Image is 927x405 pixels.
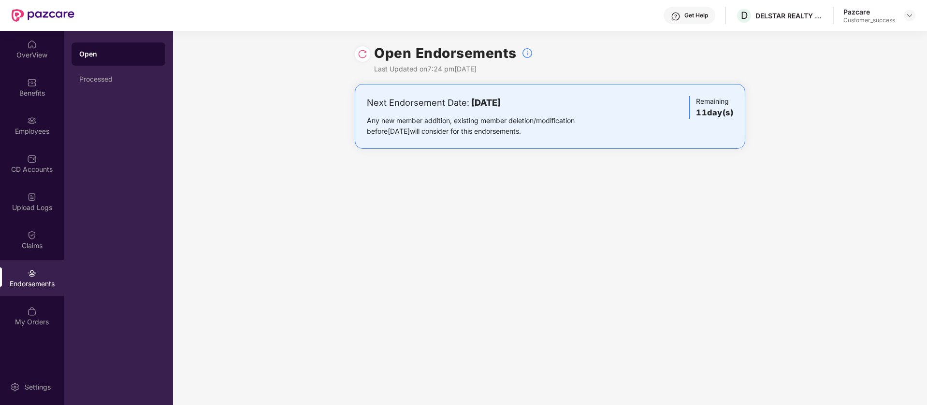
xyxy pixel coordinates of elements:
[27,116,37,126] img: svg+xml;base64,PHN2ZyBpZD0iRW1wbG95ZWVzIiB4bWxucz0iaHR0cDovL3d3dy53My5vcmcvMjAwMC9zdmciIHdpZHRoPS...
[27,192,37,202] img: svg+xml;base64,PHN2ZyBpZD0iVXBsb2FkX0xvZ3MiIGRhdGEtbmFtZT0iVXBsb2FkIExvZ3MiIHhtbG5zPSJodHRwOi8vd3...
[755,11,823,20] div: DELSTAR REALTY LLP
[367,115,605,137] div: Any new member addition, existing member deletion/modification before [DATE] will consider for th...
[521,47,533,59] img: svg+xml;base64,PHN2ZyBpZD0iSW5mb18tXzMyeDMyIiBkYXRhLW5hbWU9IkluZm8gLSAzMngzMiIgeG1sbnM9Imh0dHA6Ly...
[671,12,681,21] img: svg+xml;base64,PHN2ZyBpZD0iSGVscC0zMngzMiIgeG1sbnM9Imh0dHA6Ly93d3cudzMub3JnLzIwMDAvc3ZnIiB3aWR0aD...
[367,96,605,110] div: Next Endorsement Date:
[27,307,37,316] img: svg+xml;base64,PHN2ZyBpZD0iTXlfT3JkZXJzIiBkYXRhLW5hbWU9Ik15IE9yZGVycyIgeG1sbnM9Imh0dHA6Ly93d3cudz...
[374,42,517,64] h1: Open Endorsements
[741,10,748,21] span: D
[374,64,533,74] div: Last Updated on 7:24 pm[DATE]
[79,49,158,59] div: Open
[22,382,54,392] div: Settings
[27,40,37,49] img: svg+xml;base64,PHN2ZyBpZD0iSG9tZSIgeG1sbnM9Imh0dHA6Ly93d3cudzMub3JnLzIwMDAvc3ZnIiB3aWR0aD0iMjAiIG...
[689,96,733,119] div: Remaining
[843,7,895,16] div: Pazcare
[471,98,501,108] b: [DATE]
[906,12,913,19] img: svg+xml;base64,PHN2ZyBpZD0iRHJvcGRvd24tMzJ4MzIiIHhtbG5zPSJodHRwOi8vd3d3LnczLm9yZy8yMDAwL3N2ZyIgd2...
[696,107,733,119] h3: 11 day(s)
[10,382,20,392] img: svg+xml;base64,PHN2ZyBpZD0iU2V0dGluZy0yMHgyMCIgeG1sbnM9Imh0dHA6Ly93d3cudzMub3JnLzIwMDAvc3ZnIiB3aW...
[27,78,37,87] img: svg+xml;base64,PHN2ZyBpZD0iQmVuZWZpdHMiIHhtbG5zPSJodHRwOi8vd3d3LnczLm9yZy8yMDAwL3N2ZyIgd2lkdGg9Ij...
[27,230,37,240] img: svg+xml;base64,PHN2ZyBpZD0iQ2xhaW0iIHhtbG5zPSJodHRwOi8vd3d3LnczLm9yZy8yMDAwL3N2ZyIgd2lkdGg9IjIwIi...
[358,49,367,59] img: svg+xml;base64,PHN2ZyBpZD0iUmVsb2FkLTMyeDMyIiB4bWxucz0iaHR0cDovL3d3dy53My5vcmcvMjAwMC9zdmciIHdpZH...
[12,9,74,22] img: New Pazcare Logo
[79,75,158,83] div: Processed
[843,16,895,24] div: Customer_success
[27,268,37,278] img: svg+xml;base64,PHN2ZyBpZD0iRW5kb3JzZW1lbnRzIiB4bWxucz0iaHR0cDovL3d3dy53My5vcmcvMjAwMC9zdmciIHdpZH...
[27,154,37,164] img: svg+xml;base64,PHN2ZyBpZD0iQ0RfQWNjb3VudHMiIGRhdGEtbmFtZT0iQ0QgQWNjb3VudHMiIHhtbG5zPSJodHRwOi8vd3...
[684,12,708,19] div: Get Help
